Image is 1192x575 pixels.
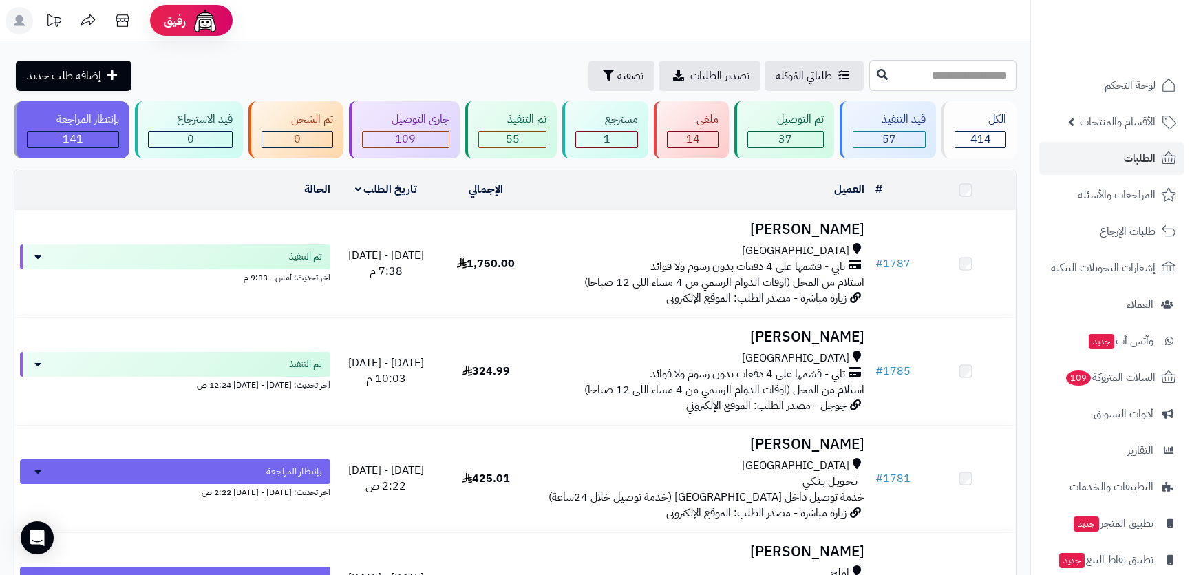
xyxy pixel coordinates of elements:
span: أدوات التسويق [1094,404,1153,424]
span: زيارة مباشرة - مصدر الطلب: الموقع الإلكتروني [666,505,847,521]
span: 37 [778,131,792,147]
a: قيد التنفيذ 57 [837,101,939,158]
span: رفيق [164,12,186,29]
div: تم الشحن [262,112,333,127]
div: اخر تحديث: [DATE] - [DATE] 2:22 ص [20,484,330,499]
a: تاريخ الطلب [355,181,418,198]
div: تم التوصيل [747,112,824,127]
a: تم التوصيل 37 [732,101,837,158]
div: Open Intercom Messenger [21,521,54,554]
a: طلبات الإرجاع [1039,215,1184,248]
a: الكل414 [939,101,1019,158]
span: 1 [604,131,610,147]
span: استلام من المحل (اوقات الدوام الرسمي من 4 مساء اللى 12 صباحا) [584,381,864,398]
a: تصدير الطلبات [659,61,760,91]
span: [GEOGRAPHIC_DATA] [742,243,849,259]
a: # [875,181,882,198]
span: # [875,363,883,379]
a: الحالة [304,181,330,198]
div: بإنتظار المراجعة [27,112,119,127]
a: الطلبات [1039,142,1184,175]
a: جاري التوصيل 109 [346,101,462,158]
a: المراجعات والأسئلة [1039,178,1184,211]
h3: [PERSON_NAME] [542,544,864,560]
div: قيد الاسترجاع [148,112,233,127]
h3: [PERSON_NAME] [542,329,864,345]
span: لوحة التحكم [1105,76,1156,95]
span: التقارير [1127,441,1153,460]
div: تم التنفيذ [478,112,547,127]
span: وآتس آب [1087,331,1153,351]
h3: [PERSON_NAME] [542,222,864,238]
div: 57 [853,132,926,147]
span: الطلبات [1124,149,1156,168]
span: جديد [1059,553,1085,568]
span: 0 [294,131,301,147]
div: قيد التنفيذ [853,112,926,127]
h3: [PERSON_NAME] [542,437,864,452]
a: أدوات التسويق [1039,397,1184,430]
a: السلات المتروكة109 [1039,361,1184,394]
div: 0 [149,132,233,147]
a: الإجمالي [469,181,503,198]
div: الكل [955,112,1006,127]
span: استلام من المحل (اوقات الدوام الرسمي من 4 مساء اللى 12 صباحا) [584,274,864,291]
span: تصفية [617,67,643,84]
span: تابي - قسّمها على 4 دفعات بدون رسوم ولا فوائد [650,366,845,382]
span: بإنتظار المراجعة [266,465,322,479]
span: [GEOGRAPHIC_DATA] [742,351,849,366]
span: زيارة مباشرة - مصدر الطلب: الموقع الإلكتروني [666,290,847,306]
a: ملغي 14 [651,101,732,158]
div: 0 [262,132,332,147]
a: تم التنفيذ 55 [462,101,560,158]
div: اخر تحديث: أمس - 9:33 م [20,269,330,284]
span: # [875,470,883,487]
span: [GEOGRAPHIC_DATA] [742,458,849,474]
div: 1 [576,132,637,147]
a: طلباتي المُوكلة [765,61,864,91]
span: تم التنفيذ [289,357,322,371]
span: تم التنفيذ [289,250,322,264]
span: التطبيقات والخدمات [1069,477,1153,496]
span: تابي - قسّمها على 4 دفعات بدون رسوم ولا فوائد [650,259,845,275]
div: 37 [748,132,823,147]
span: 14 [686,131,700,147]
span: السلات المتروكة [1065,368,1156,387]
span: 324.99 [462,363,510,379]
span: تصدير الطلبات [690,67,749,84]
span: المراجعات والأسئلة [1078,185,1156,205]
a: وآتس آبجديد [1039,324,1184,357]
span: جديد [1089,334,1114,349]
span: تطبيق نقاط البيع [1058,550,1153,569]
span: تطبيق المتجر [1072,514,1153,533]
span: طلباتي المُوكلة [776,67,832,84]
span: # [875,255,883,272]
span: [DATE] - [DATE] 7:38 م [348,247,424,280]
div: 109 [363,132,449,147]
span: [DATE] - [DATE] 10:03 م [348,355,424,387]
span: 0 [187,131,194,147]
a: #1785 [875,363,911,379]
a: بإنتظار المراجعة 141 [11,101,132,158]
a: تحديثات المنصة [36,7,71,38]
img: ai-face.png [191,7,219,34]
span: [DATE] - [DATE] 2:22 ص [348,462,424,494]
span: 109 [1065,370,1092,386]
span: 1,750.00 [457,255,515,272]
span: 55 [506,131,520,147]
a: إشعارات التحويلات البنكية [1039,251,1184,284]
span: 425.01 [462,470,510,487]
span: تـحـويـل بـنـكـي [802,474,858,490]
span: 57 [882,131,896,147]
a: العميل [834,181,864,198]
a: #1787 [875,255,911,272]
span: إضافة طلب جديد [27,67,101,84]
span: 414 [970,131,991,147]
a: #1781 [875,470,911,487]
div: ملغي [667,112,719,127]
span: خدمة توصيل داخل [GEOGRAPHIC_DATA] (خدمة توصيل خلال 24ساعة) [549,489,864,505]
div: 14 [668,132,718,147]
span: طلبات الإرجاع [1100,222,1156,241]
a: إضافة طلب جديد [16,61,131,91]
div: 141 [28,132,118,147]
